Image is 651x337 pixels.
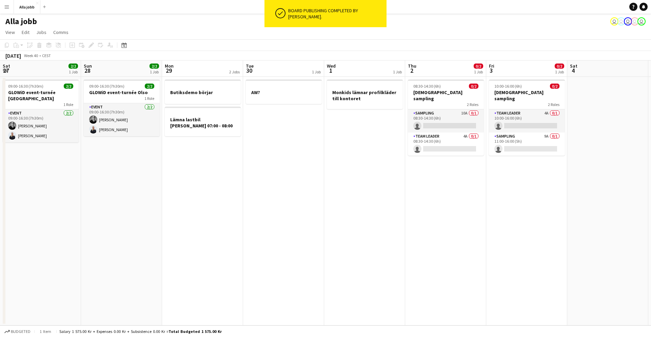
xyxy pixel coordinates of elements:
span: 1 Role [63,102,73,107]
span: Comms [53,29,68,35]
span: View [5,29,15,35]
a: Comms [51,28,71,37]
span: Wed [327,63,336,69]
app-user-avatar: Emil Hasselberg [617,17,625,25]
h3: [DEMOGRAPHIC_DATA] sampling [408,89,484,102]
span: 3 [488,67,494,74]
span: Week 40 [22,53,39,58]
span: 2/2 [145,84,154,89]
button: Alla jobb [14,0,40,14]
button: Budgeted [3,328,32,335]
span: 09:00-16:30 (7h30m) [89,84,124,89]
span: 28 [83,67,92,74]
app-job-card: Butiksdemo börjar [165,79,241,104]
span: Sun [84,63,92,69]
app-job-card: 09:00-16:30 (7h30m)2/2GLOWiD event-turnée [GEOGRAPHIC_DATA]1 RoleEvent2/209:00-16:30 (7h30m)[PERS... [3,79,79,142]
div: [DATE] [5,52,21,59]
span: 29 [164,67,174,74]
span: Tue [246,63,254,69]
span: 0/2 [469,84,478,89]
app-job-card: 08:30-14:30 (6h)0/2[DEMOGRAPHIC_DATA] sampling2 RolesSampling10A0/108:30-14:30 (6h) Team Leader4A... [408,79,484,156]
h3: AW? [246,89,322,95]
div: 1 Job [555,69,564,74]
div: CEST [42,53,51,58]
div: 1 Job [69,69,78,74]
span: 30 [245,67,254,74]
span: 27 [2,67,10,74]
span: 09:00-16:30 (7h30m) [8,84,43,89]
span: 1 Role [144,96,154,101]
app-card-role: Event2/209:00-16:30 (7h30m)[PERSON_NAME][PERSON_NAME] [3,109,79,142]
span: Jobs [36,29,46,35]
span: 2/2 [150,64,159,69]
h3: [DEMOGRAPHIC_DATA] sampling [489,89,565,102]
div: Salary 1 575.00 kr + Expenses 0.00 kr + Subsistence 0.00 kr = [59,329,222,334]
h3: Lämna lastbil [PERSON_NAME] 07:00 - 08:00 [165,117,241,129]
span: Total Budgeted 1 575.00 kr [169,329,222,334]
app-job-card: 09:00-16:30 (7h30m)2/2GLOWiD event-turnée Olso1 RoleEvent2/209:00-16:30 (7h30m)[PERSON_NAME][PERS... [84,79,160,136]
app-card-role: Event2/209:00-16:30 (7h30m)[PERSON_NAME][PERSON_NAME] [84,103,160,136]
span: 0/2 [555,64,564,69]
div: 1 Job [150,69,159,74]
a: View [3,28,18,37]
span: 2 Roles [467,102,478,107]
app-job-card: Monkids lämnar profilkläder till kontoret [327,79,403,109]
h3: Butiksdemo börjar [165,89,241,95]
span: Edit [22,29,29,35]
span: 10:00-16:00 (6h) [494,84,522,89]
div: 1 Job [474,69,483,74]
app-job-card: Lämna lastbil [PERSON_NAME] 07:00 - 08:00 [165,107,241,136]
div: 2 Jobs [229,69,240,74]
h3: Monkids lämnar profilkläder till kontoret [327,89,403,102]
app-job-card: AW? [246,79,322,104]
span: Sat [3,63,10,69]
span: 2 Roles [548,102,559,107]
span: Fri [489,63,494,69]
app-user-avatar: Hedda Lagerbielke [631,17,639,25]
span: Budgeted [11,329,31,334]
div: 1 Job [393,69,402,74]
app-user-avatar: Stina Dahl [610,17,618,25]
a: Edit [19,28,32,37]
span: 4 [569,67,577,74]
h1: Alla jobb [5,16,37,26]
span: 1 [326,67,336,74]
div: Board publishing completed by [PERSON_NAME]. [288,7,384,20]
span: Sat [570,63,577,69]
span: 08:30-14:30 (6h) [413,84,441,89]
app-card-role: Team Leader4A0/108:30-14:30 (6h) [408,132,484,156]
app-card-role: Sampling9A0/111:00-16:00 (5h) [489,132,565,156]
span: 2/2 [64,84,73,89]
app-user-avatar: August Löfgren [624,17,632,25]
span: 1 item [37,329,54,334]
h3: GLOWiD event-turnée [GEOGRAPHIC_DATA] [3,89,79,102]
span: 2/2 [68,64,78,69]
app-card-role: Sampling10A0/108:30-14:30 (6h) [408,109,484,132]
span: 0/2 [474,64,483,69]
div: 1 Job [312,69,321,74]
a: Jobs [34,28,49,37]
span: Thu [408,63,416,69]
span: Mon [165,63,174,69]
span: 0/2 [550,84,559,89]
h3: GLOWiD event-turnée Olso [84,89,160,95]
app-job-card: 10:00-16:00 (6h)0/2[DEMOGRAPHIC_DATA] sampling2 RolesTeam Leader4A0/110:00-16:00 (6h) Sampling9A0... [489,79,565,156]
span: 2 [407,67,416,74]
app-user-avatar: Hedda Lagerbielke [637,17,646,25]
app-card-role: Team Leader4A0/110:00-16:00 (6h) [489,109,565,132]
